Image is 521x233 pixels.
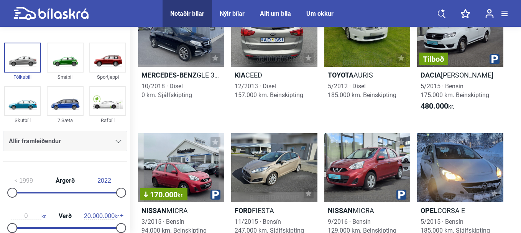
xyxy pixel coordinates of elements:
span: Tilboð [423,55,444,63]
h2: MICRA [138,206,224,215]
span: kr. [84,213,120,220]
h2: AURIS [324,71,411,79]
h2: CORSA E [417,206,503,215]
span: kr. [178,192,184,199]
b: Mercedes-Benz [141,71,197,79]
b: Nissan [328,207,353,215]
b: Opel [421,207,437,215]
img: parking.png [490,54,500,64]
a: Notaðir bílar [170,10,204,17]
span: kr. [11,213,46,220]
div: Smábíl [47,73,84,81]
span: kr. [421,102,454,111]
span: 5/2012 · Dísel 185.000 km. Beinskipting [328,83,396,99]
span: Árgerð [54,178,77,184]
div: Sportjeppi [89,73,126,81]
b: Toyota [328,71,353,79]
h2: CEED [231,71,317,79]
a: Um okkur [306,10,334,17]
div: 7 Sæta [47,116,84,125]
span: 10/2018 · Dísel 0 km. Sjálfskipting [141,83,192,99]
a: Nýir bílar [220,10,245,17]
h2: FIESTA [231,206,317,215]
div: Skutbíll [4,116,41,125]
span: 5/2015 · Bensín 175.000 km. Beinskipting [421,83,489,99]
b: Nissan [141,207,166,215]
img: parking.png [396,190,406,200]
a: Allt um bíla [260,10,291,17]
b: 480.000 [421,101,448,111]
span: 170.000 [144,191,184,198]
img: parking.png [210,190,220,200]
span: Allir framleiðendur [9,136,61,147]
span: 12/2013 · Dísel 157.000 km. Beinskipting [235,83,303,99]
b: Ford [235,207,252,215]
img: user-login.svg [485,9,494,18]
span: Verð [57,213,74,219]
div: Fólksbíll [4,73,41,81]
h2: GLE 350 D 4MATIC [138,71,224,79]
b: Kia [235,71,245,79]
h2: MICRA [324,206,411,215]
div: Rafbíll [89,116,126,125]
h2: [PERSON_NAME] [417,71,503,79]
b: Dacia [421,71,441,79]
